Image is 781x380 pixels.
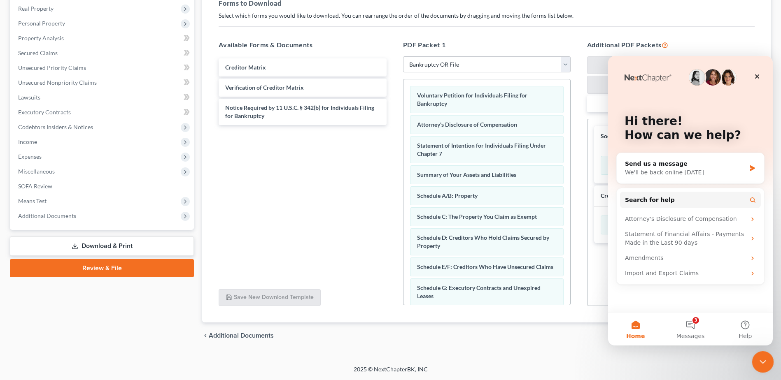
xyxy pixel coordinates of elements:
iframe: Intercom live chat [752,351,774,373]
div: Statement of Social Security Number [601,156,741,175]
a: Executory Contracts [12,105,194,120]
span: Statement of Intention for Individuals Filing Under Chapter 7 [417,142,546,157]
a: Download & Print [10,236,194,256]
span: Creditor Matrix [225,64,266,71]
span: Secured Claims [18,49,58,56]
a: SOFA Review [12,179,194,194]
span: Income [18,138,37,145]
a: Property Analysis [12,31,194,46]
p: Select which forms you would like to download. You can rearrange the order of the documents by dr... [219,12,755,20]
span: Notice Required by 11 U.S.C. § 342(b) for Individuals Filing for Bankruptcy [225,104,374,119]
span: Attorney's Disclosure of Compensation [417,121,517,128]
a: Unsecured Nonpriority Claims [12,75,194,90]
span: Voluntary Petition for Individuals Filing for Bankruptcy [417,92,527,107]
i: chevron_left [202,332,209,339]
button: Save New Download Template [219,289,321,306]
a: Lawsuits [12,90,194,105]
h5: PDF Packet 1 [403,40,571,50]
a: Secured Claims [12,46,194,60]
div: 2025 © NextChapterBK, INC [156,365,625,380]
div: Creditor Matrix Text File [601,192,664,200]
span: Means Test [18,197,47,204]
span: Executory Contracts [18,109,71,116]
span: Expenses [18,153,42,160]
span: Schedule C: The Property You Claim as Exempt [417,213,537,220]
span: Codebtors Insiders & Notices [18,123,93,130]
a: chevron_left Additional Documents [202,332,274,339]
a: Review & File [10,259,194,277]
span: Schedule A/B: Property [417,192,478,199]
span: Additional Documents [18,212,76,219]
span: Lawsuits [18,94,40,101]
h5: Available Forms & Documents [219,40,386,50]
span: Schedule G: Executory Contracts and Unexpired Leases [417,284,541,299]
span: Unsecured Priority Claims [18,64,86,71]
div: Creditor.txt [601,215,741,234]
span: Miscellaneous [18,168,55,175]
span: SOFA Review [18,183,52,190]
span: Schedule E/F: Creditors Who Have Unsecured Claims [417,263,553,270]
span: Additional Documents [209,332,274,339]
span: Unsecured Nonpriority Claims [18,79,97,86]
span: Summary of Your Assets and Liabilities [417,171,516,178]
button: Add Creditor Matrix Text File [587,76,755,94]
button: Add Additional PDF Packets [587,95,755,113]
span: Schedule D: Creditors Who Hold Claims Secured by Property [417,234,549,249]
span: Verification of Creditor Matrix [225,84,304,91]
button: Add SSN Form (121) [587,56,755,74]
span: Real Property [18,5,54,12]
iframe: Intercom live chat [608,56,773,345]
div: Social Security Number [601,132,662,140]
span: Personal Property [18,20,65,27]
h5: Additional PDF Packets [587,40,755,50]
span: Property Analysis [18,35,64,42]
a: Unsecured Priority Claims [12,60,194,75]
